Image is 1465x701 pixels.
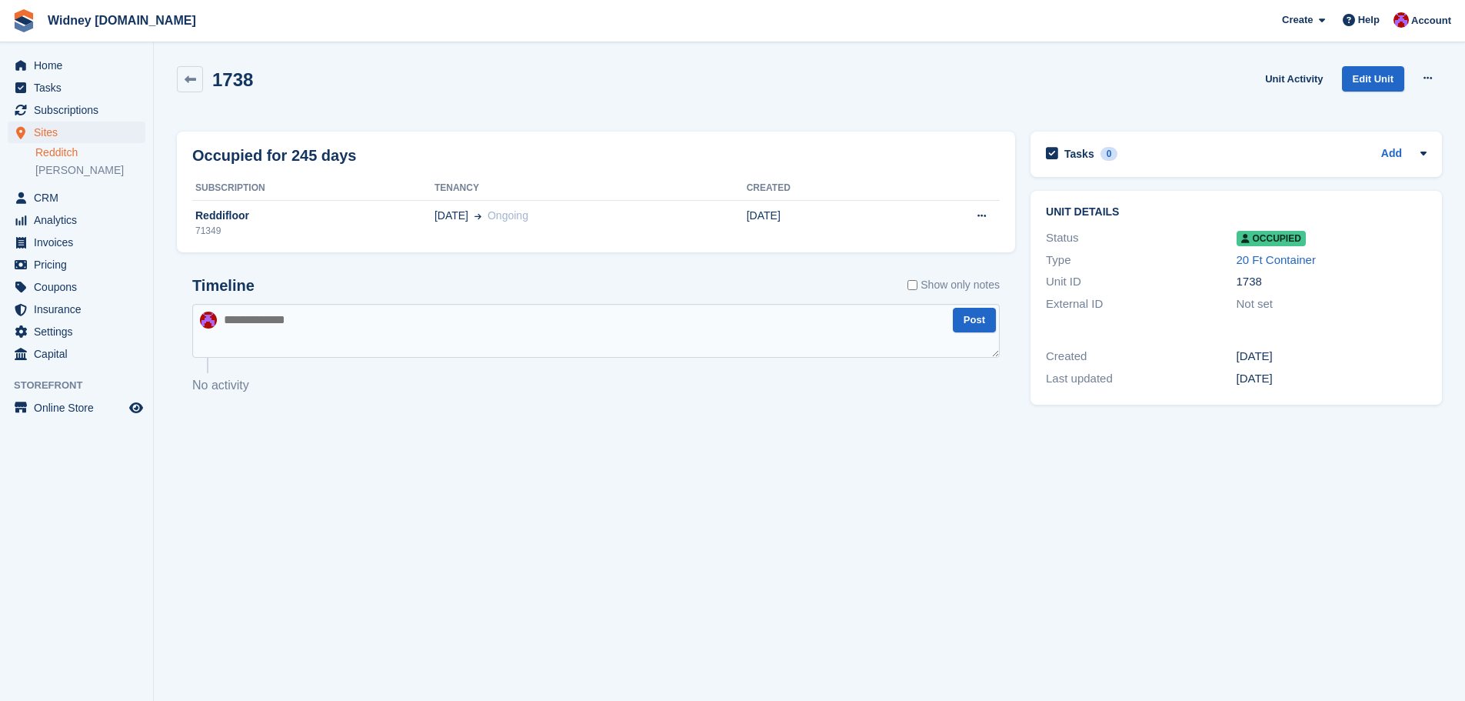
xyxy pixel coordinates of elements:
div: 71349 [192,224,435,238]
span: Insurance [34,299,126,320]
a: Preview store [127,399,145,417]
span: Settings [34,321,126,342]
a: [PERSON_NAME] [35,163,145,178]
span: Invoices [34,232,126,253]
span: Analytics [34,209,126,231]
img: Jonathan Wharrad [200,312,217,329]
a: menu [8,254,145,275]
h2: Unit details [1046,206,1427,219]
h2: Occupied for 245 days [192,144,356,167]
a: menu [8,77,145,98]
span: Help [1358,12,1380,28]
div: Last updated [1046,370,1236,388]
span: Create [1282,12,1313,28]
span: CRM [34,187,126,209]
span: Account [1411,13,1451,28]
a: menu [8,187,145,209]
img: stora-icon-8386f47178a22dfd0bd8f6a31ec36ba5ce8667c1dd55bd0f319d3a0aa187defe.svg [12,9,35,32]
span: Online Store [34,397,126,419]
span: Tasks [34,77,126,98]
p: No activity [192,376,1000,395]
a: menu [8,299,145,320]
div: Reddifloor [192,208,435,224]
span: [DATE] [435,208,468,224]
td: [DATE] [747,200,893,246]
span: Occupied [1237,231,1306,246]
a: menu [8,99,145,121]
a: menu [8,343,145,365]
a: menu [8,122,145,143]
label: Show only notes [907,277,1000,293]
a: menu [8,397,145,419]
h2: 1738 [212,69,253,90]
div: External ID [1046,295,1236,313]
a: menu [8,321,145,342]
div: Type [1046,252,1236,269]
button: Post [953,308,996,333]
th: Subscription [192,176,435,201]
div: [DATE] [1237,348,1427,366]
input: Show only notes [907,277,917,293]
a: menu [8,276,145,298]
span: Subscriptions [34,99,126,121]
span: Pricing [34,254,126,275]
h2: Tasks [1064,147,1094,161]
div: Not set [1237,295,1427,313]
a: Unit Activity [1259,66,1329,92]
span: Home [34,55,126,76]
a: 20 Ft Container [1237,253,1316,266]
th: Tenancy [435,176,747,201]
a: Add [1381,145,1402,163]
h2: Timeline [192,277,255,295]
div: Created [1046,348,1236,366]
th: Created [747,176,893,201]
div: [DATE] [1237,370,1427,388]
span: Storefront [14,378,153,393]
div: Status [1046,229,1236,247]
a: menu [8,232,145,253]
div: Unit ID [1046,273,1236,291]
a: Edit Unit [1342,66,1404,92]
span: Capital [34,343,126,365]
a: Redditch [35,145,145,160]
a: menu [8,55,145,76]
div: 0 [1100,147,1118,161]
img: Jonathan Wharrad [1393,12,1409,28]
a: menu [8,209,145,231]
div: 1738 [1237,273,1427,291]
a: Widney [DOMAIN_NAME] [42,8,202,33]
span: Sites [34,122,126,143]
span: Ongoing [488,209,528,222]
span: Coupons [34,276,126,298]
